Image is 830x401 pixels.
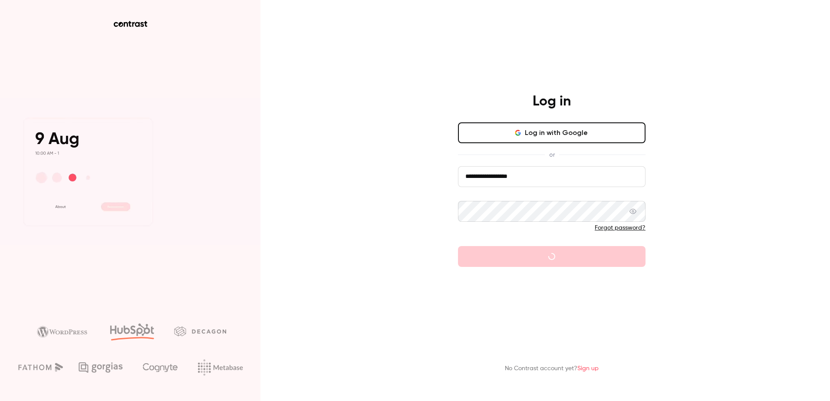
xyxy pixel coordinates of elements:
p: No Contrast account yet? [505,364,599,373]
img: decagon [174,326,226,336]
h4: Log in [533,93,571,110]
a: Sign up [577,365,599,371]
span: or [545,150,559,159]
button: Log in with Google [458,122,646,143]
a: Forgot password? [595,225,646,231]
